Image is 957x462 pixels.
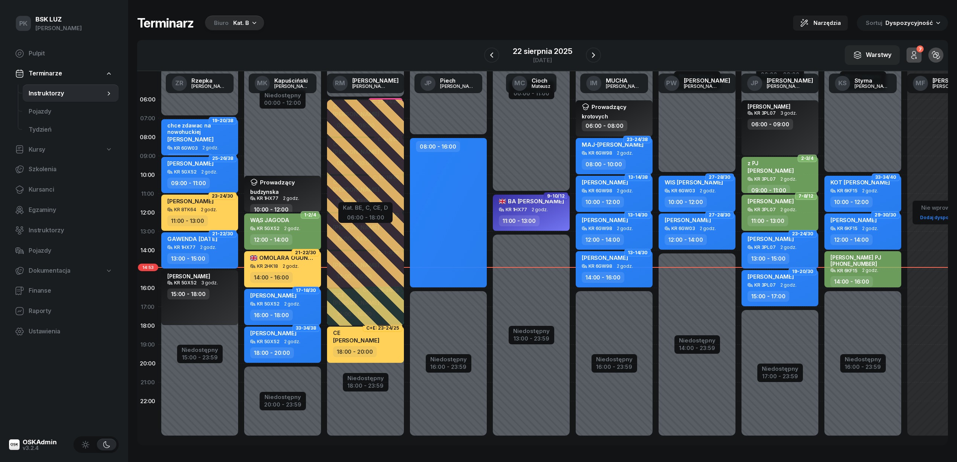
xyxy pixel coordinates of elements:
span: JP [751,80,758,86]
a: Ustawienia [9,322,119,341]
div: z PJ [748,160,794,166]
div: 15:00 - 17:00 [748,291,789,302]
div: 06:00 - 09:00 [748,119,793,130]
div: 19:00 [137,335,158,354]
span: [PERSON_NAME] [333,337,379,344]
div: 17:00 [137,298,158,316]
span: RM [335,80,345,86]
h1: Terminarz [137,16,194,30]
a: MCCiochMateusz [506,74,556,93]
div: KR 6GW98 [589,226,612,231]
div: 00:00 - 12:00 [264,98,301,106]
span: JP [424,80,432,86]
span: BA [PERSON_NAME] [499,198,564,205]
div: OSKAdmin [23,439,57,445]
div: KR 3PL07 [754,245,776,250]
a: Kursy [9,141,119,158]
span: [PERSON_NAME] [748,198,794,205]
span: 23-24/38 [627,139,648,140]
a: Instruktorzy [9,221,119,239]
div: Niedostępny [513,328,550,334]
span: 2 godz. [617,150,633,156]
span: [PERSON_NAME] [748,235,794,243]
div: [PERSON_NAME] [767,78,813,83]
span: Egzaminy [29,205,113,215]
div: 18:00 - 20:00 [250,347,294,358]
div: BSK LUZ [35,16,82,23]
div: 12:00 - 14:00 [250,234,292,245]
div: 15:00 [137,260,158,279]
a: Kursanci [9,181,119,199]
div: 18:00 - 20:00 [333,346,377,357]
div: KR 3PL07 [754,111,776,115]
div: 18:00 - 23:59 [347,381,384,389]
span: 2 godz. [780,282,796,288]
button: BiuroKat. B [203,15,264,31]
a: Instruktorzy [23,84,119,103]
div: KR 6GW98 [589,188,612,193]
a: JPPiech[PERSON_NAME] [414,74,482,93]
div: CE [333,330,379,336]
span: [PERSON_NAME] [167,136,214,143]
div: budzynska [250,189,295,195]
span: MAJ-[PERSON_NAME] [582,141,644,148]
span: 2 godz. [201,207,217,212]
button: 7 [907,48,922,63]
span: 2-3/4 [801,158,813,159]
div: 10:00 [137,166,158,184]
button: Niedostępny14:00 - 23:59 [679,336,715,353]
button: Warstwy [845,45,900,65]
span: MC [514,80,525,86]
span: C+E: 23-24/25 [366,327,399,329]
span: 3 godz. [201,280,218,285]
div: KR 6KF15 [837,226,858,231]
span: 2 godz. [700,226,716,231]
a: Pojazdy [23,103,119,121]
button: Niedostępny16:00 - 23:59 [430,355,467,371]
div: Warstwy [853,50,891,60]
div: [PERSON_NAME] [440,84,476,89]
button: Niedostępny20:00 - 23:59 [264,393,301,409]
div: chce zdawac na nowohuckiej [167,122,234,135]
span: Ustawienia [29,327,113,336]
div: 17:00 - 23:59 [762,371,798,379]
div: 07:00 [137,109,158,128]
span: 2 godz. [202,145,219,150]
span: 2 godz. [780,245,796,250]
span: 2 godz. [200,245,216,250]
div: 11:00 - 13:00 [748,215,788,226]
span: Kursanci [29,185,113,195]
div: [PERSON_NAME] [167,273,210,279]
div: 11:00 [137,184,158,203]
div: [PERSON_NAME] [352,78,399,83]
div: 08:00 - 16:00 [416,141,460,152]
div: KR 3PL07 [754,282,776,287]
span: Sortuj [866,18,884,28]
a: ZRRzepka[PERSON_NAME] [166,74,234,93]
div: KR 3PL07 [754,207,776,212]
span: PK [19,20,28,27]
div: KR 5GX52 [174,169,197,174]
div: 20:00 [137,354,158,373]
span: 13-14/30 [628,252,648,253]
button: Niedostępny17:00 - 23:59 [762,364,798,381]
div: 11:00 - 13:00 [499,215,540,226]
span: Tydzień [29,125,113,135]
span: 2 godz. [532,207,548,212]
div: [PERSON_NAME] [191,84,228,89]
span: KS [838,80,847,86]
span: 2 godz. [780,207,796,212]
div: [PERSON_NAME] [684,78,730,83]
span: Szkolenia [29,164,113,174]
div: Mateusz [532,84,550,89]
div: Niedostępny [430,356,467,362]
button: Kat. BE, C, CE, D06:00 - 18:00 [343,203,388,221]
span: [PERSON_NAME] [250,330,297,337]
div: 13:00 - 23:59 [513,334,550,342]
div: KR 8TK64 [174,207,196,212]
div: KR 1HX77 [174,245,196,250]
div: 20:00 - 23:59 [264,400,301,408]
a: Raporty [9,302,119,320]
span: Dyspozycyjność [885,19,933,26]
button: Niedostępny13:00 - 23:59 [513,327,550,343]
